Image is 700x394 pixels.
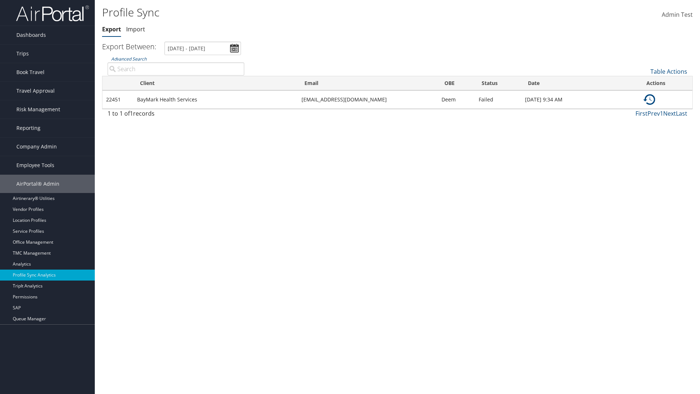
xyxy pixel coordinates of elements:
span: Reporting [16,119,40,137]
span: Company Admin [16,138,57,156]
th: Email: activate to sort column ascending [298,76,438,90]
h1: Profile Sync [102,5,496,20]
img: airportal-logo.png [16,5,89,22]
a: Last [676,109,687,117]
a: Export [102,25,121,33]
span: AirPortal® Admin [16,175,59,193]
span: Admin Test [662,11,693,19]
td: [EMAIL_ADDRESS][DOMAIN_NAME] [298,90,438,109]
span: Employee Tools [16,156,54,174]
input: [DATE] - [DATE] [164,42,241,55]
a: Next [663,109,676,117]
th: Date: activate to sort column ascending [521,76,640,90]
span: Book Travel [16,63,44,81]
th: Client: activate to sort column ascending [133,76,298,90]
span: Dashboards [16,26,46,44]
th: OBE: activate to sort column ascending [438,76,475,90]
a: First [635,109,647,117]
a: Advanced Search [111,56,147,62]
span: 1 [130,109,133,117]
input: Advanced Search [108,62,244,76]
span: Risk Management [16,100,60,119]
span: Trips [16,45,29,63]
div: 1 to 1 of records [108,109,244,121]
a: Import [126,25,145,33]
a: Prev [647,109,660,117]
a: 1 [660,109,663,117]
td: Failed [475,90,522,109]
th: Actions [640,76,692,90]
td: [DATE] 9:34 AM [521,90,640,109]
a: Details [643,96,655,103]
a: Table Actions [650,67,687,76]
a: Admin Test [662,4,693,26]
img: ta-history.png [643,94,655,105]
td: 22451 [102,90,133,109]
th: Status: activate to sort column ascending [475,76,522,90]
td: BayMark Health Services [133,90,298,109]
h3: Export Between: [102,42,156,51]
span: Travel Approval [16,82,55,100]
td: Deem [438,90,475,109]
